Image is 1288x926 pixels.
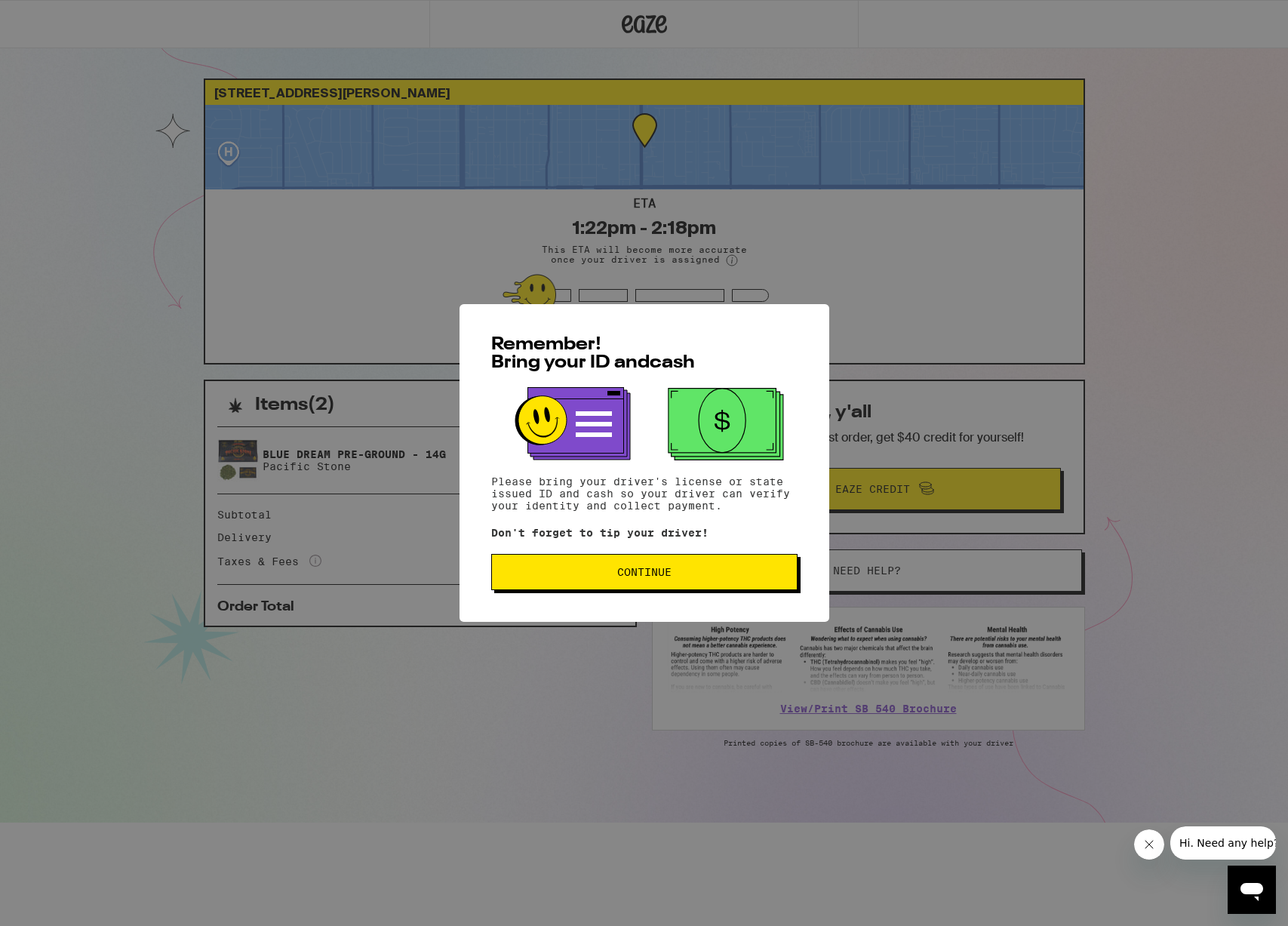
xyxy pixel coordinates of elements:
[491,554,798,590] button: Continue
[617,567,672,577] span: Continue
[9,11,109,23] span: Hi. Need any help?
[1228,866,1276,914] iframe: Button to launch messaging window
[491,527,798,539] p: Don't forget to tip your driver!
[491,475,798,512] p: Please bring your driver's license or state issued ID and cash so your driver can verify your ide...
[1134,829,1164,860] iframe: Close message
[1170,826,1276,860] iframe: Message from company
[491,336,695,372] span: Remember! Bring your ID and cash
